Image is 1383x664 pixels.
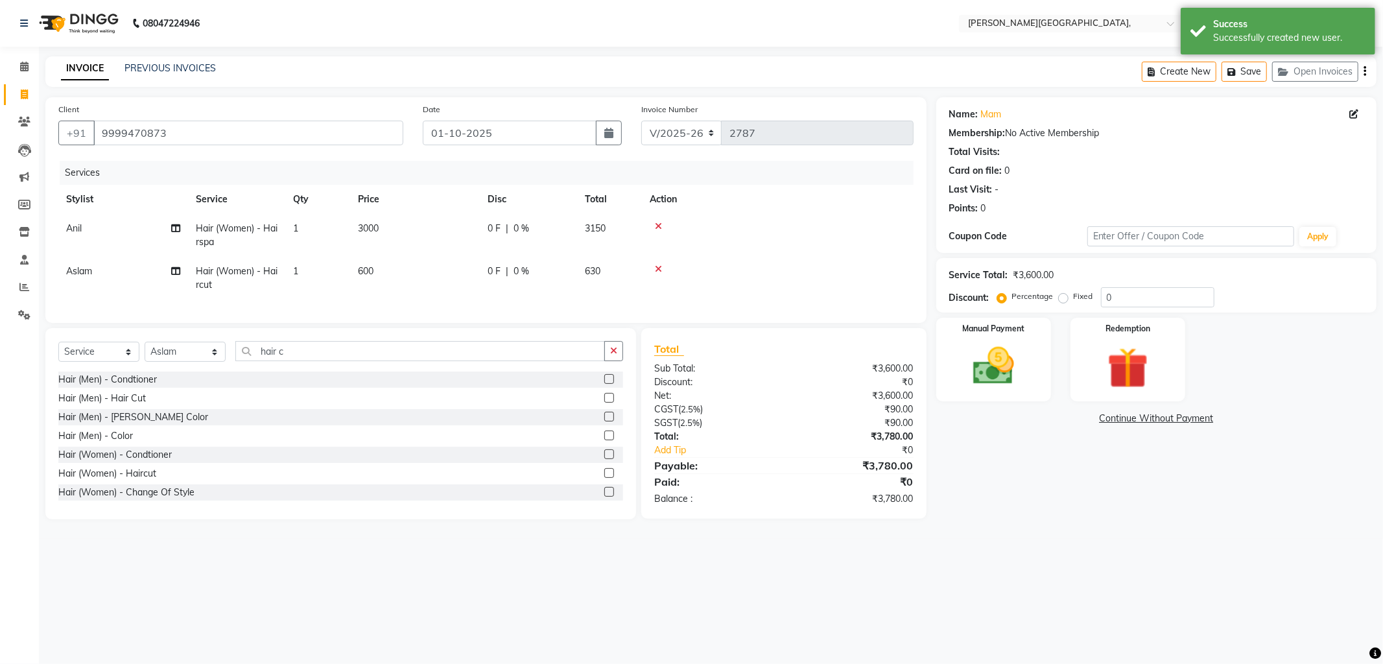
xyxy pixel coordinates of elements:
[285,185,350,214] th: Qty
[784,458,923,473] div: ₹3,780.00
[644,389,784,403] div: Net:
[577,185,642,214] th: Total
[235,341,605,361] input: Search or Scan
[981,202,986,215] div: 0
[642,185,914,214] th: Action
[196,265,278,290] span: Hair (Women) - Haircut
[784,416,923,430] div: ₹90.00
[1087,226,1295,246] input: Enter Offer / Coupon Code
[58,104,79,115] label: Client
[654,342,684,356] span: Total
[949,145,1000,159] div: Total Visits:
[188,185,285,214] th: Service
[1222,62,1267,82] button: Save
[61,57,109,80] a: INVOICE
[488,265,501,278] span: 0 F
[66,222,82,234] span: Anil
[949,126,1006,140] div: Membership:
[644,403,784,416] div: ( )
[1005,164,1010,178] div: 0
[358,222,379,234] span: 3000
[58,429,133,443] div: Hair (Men) - Color
[949,126,1364,140] div: No Active Membership
[60,161,923,185] div: Services
[681,404,700,414] span: 2.5%
[514,265,529,278] span: 0 %
[66,265,92,277] span: Aslam
[358,265,373,277] span: 600
[784,362,923,375] div: ₹3,600.00
[1213,31,1365,45] div: Successfully created new user.
[350,185,480,214] th: Price
[1094,342,1161,394] img: _gift.svg
[480,185,577,214] th: Disc
[1272,62,1358,82] button: Open Invoices
[143,5,200,41] b: 08047224946
[423,104,440,115] label: Date
[1142,62,1216,82] button: Create New
[654,417,678,429] span: SGST
[784,389,923,403] div: ₹3,600.00
[196,222,278,248] span: Hair (Women) - Hairspa
[514,222,529,235] span: 0 %
[58,410,208,424] div: Hair (Men) - [PERSON_NAME] Color
[784,375,923,389] div: ₹0
[506,222,508,235] span: |
[949,230,1087,243] div: Coupon Code
[33,5,122,41] img: logo
[506,265,508,278] span: |
[644,430,784,444] div: Total:
[1299,227,1336,246] button: Apply
[807,444,923,457] div: ₹0
[949,183,993,196] div: Last Visit:
[641,104,698,115] label: Invoice Number
[949,202,978,215] div: Points:
[58,448,172,462] div: Hair (Women) - Condtioner
[58,392,146,405] div: Hair (Men) - Hair Cut
[585,265,600,277] span: 630
[1105,323,1150,335] label: Redemption
[949,108,978,121] div: Name:
[784,492,923,506] div: ₹3,780.00
[644,444,807,457] a: Add Tip
[585,222,606,234] span: 3150
[784,474,923,490] div: ₹0
[58,467,156,480] div: Hair (Women) - Haircut
[680,418,700,428] span: 2.5%
[1074,290,1093,302] label: Fixed
[58,185,188,214] th: Stylist
[644,416,784,430] div: ( )
[995,183,999,196] div: -
[644,362,784,375] div: Sub Total:
[58,121,95,145] button: +91
[962,323,1024,335] label: Manual Payment
[949,291,989,305] div: Discount:
[1213,18,1365,31] div: Success
[124,62,216,74] a: PREVIOUS INVOICES
[784,403,923,416] div: ₹90.00
[644,474,784,490] div: Paid:
[784,430,923,444] div: ₹3,780.00
[949,164,1002,178] div: Card on file:
[1012,290,1054,302] label: Percentage
[293,265,298,277] span: 1
[939,412,1374,425] a: Continue Without Payment
[654,403,678,415] span: CGST
[93,121,403,145] input: Search by Name/Mobile/Email/Code
[58,373,157,386] div: Hair (Men) - Condtioner
[293,222,298,234] span: 1
[644,458,784,473] div: Payable:
[644,375,784,389] div: Discount:
[644,492,784,506] div: Balance :
[488,222,501,235] span: 0 F
[58,486,195,499] div: Hair (Women) - Change Of Style
[1013,268,1054,282] div: ₹3,600.00
[960,342,1027,390] img: _cash.svg
[949,268,1008,282] div: Service Total:
[981,108,1002,121] a: Mam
